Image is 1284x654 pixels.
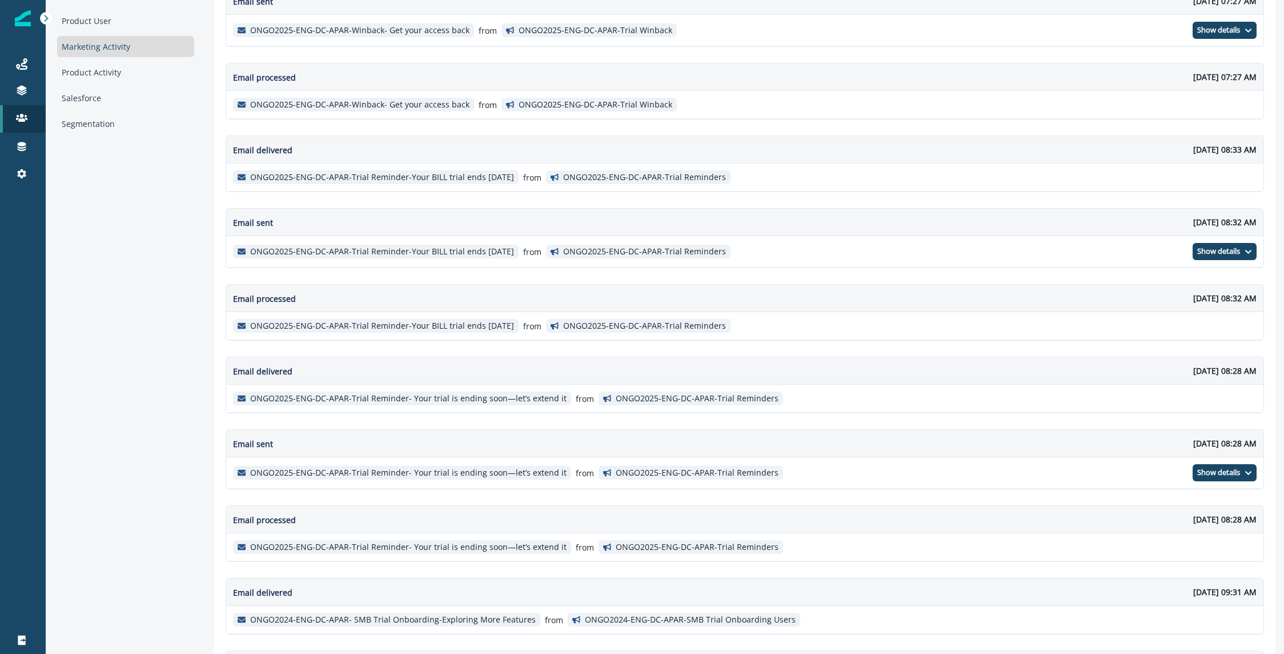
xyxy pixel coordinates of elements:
p: Email delivered [233,365,292,377]
p: ONGO2025-ENG-DC-APAR-Trial Reminder-Your BILL trial ends [DATE] [250,247,514,257]
p: ONGO2025-ENG-DC-APAR-Winback- Get your access back [250,26,470,35]
p: [DATE] 08:28 AM [1193,513,1257,525]
p: Email sent [233,217,273,229]
p: Show details [1197,468,1240,477]
p: from [523,320,541,332]
p: Email processed [233,71,296,83]
p: ONGO2025-ENG-DC-APAR-Trial Winback [519,26,672,35]
p: ONGO2025-ENG-DC-APAR-Winback- Get your access back [250,100,470,110]
p: Email processed [233,293,296,305]
p: ONGO2025-ENG-DC-APAR-Trial Winback [519,100,672,110]
p: ONGO2025-ENG-DC-APAR-Trial Reminder- Your trial is ending soon—let’s extend it [250,468,567,478]
p: [DATE] 08:32 AM [1193,292,1257,304]
p: ONGO2025-ENG-DC-APAR-Trial Reminders [616,543,779,552]
p: ONGO2025-ENG-DC-APAR-Trial Reminders [563,247,726,257]
p: Email delivered [233,587,292,599]
p: [DATE] 09:31 AM [1193,586,1257,598]
p: from [479,99,497,111]
img: Inflection [15,10,31,26]
p: from [479,25,497,37]
p: ONGO2025-ENG-DC-APAR-Trial Reminders [563,321,726,331]
p: ONGO2025-ENG-DC-APAR-Trial Reminders [563,173,726,182]
button: Show details [1193,464,1257,481]
p: ONGO2024-ENG-DC-APAR- SMB Trial Onboarding-Exploring More Features [250,615,536,625]
div: Marketing Activity [57,36,194,57]
p: ONGO2025-ENG-DC-APAR-Trial Reminder- Your trial is ending soon—let’s extend it [250,543,567,552]
div: Salesforce [57,87,194,109]
button: Show details [1193,22,1257,39]
p: Email delivered [233,144,292,156]
p: [DATE] 08:33 AM [1193,143,1257,155]
p: ONGO2025-ENG-DC-APAR-Trial Reminder- Your trial is ending soon—let’s extend it [250,394,567,404]
p: Show details [1197,26,1240,35]
p: from [576,393,594,405]
p: from [545,614,563,626]
p: [DATE] 08:28 AM [1193,437,1257,449]
p: Email processed [233,514,296,526]
p: [DATE] 08:32 AM [1193,216,1257,228]
div: Product Activity [57,62,194,83]
p: from [576,541,594,553]
div: Segmentation [57,113,194,134]
p: ONGO2025-ENG-DC-APAR-Trial Reminders [616,394,779,404]
p: [DATE] 08:28 AM [1193,365,1257,377]
p: Email sent [233,438,273,450]
p: ONGO2025-ENG-DC-APAR-Trial Reminder-Your BILL trial ends [DATE] [250,173,514,182]
p: [DATE] 07:27 AM [1193,71,1257,83]
button: Show details [1193,243,1257,260]
p: from [576,467,594,479]
div: Product User [57,10,194,31]
p: ONGO2024-ENG-DC-APAR-SMB Trial Onboarding Users [585,615,796,625]
p: ONGO2025-ENG-DC-APAR-Trial Reminder-Your BILL trial ends [DATE] [250,321,514,331]
p: ONGO2025-ENG-DC-APAR-Trial Reminders [616,468,779,478]
p: Show details [1197,247,1240,256]
p: from [523,246,541,258]
p: from [523,172,541,184]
